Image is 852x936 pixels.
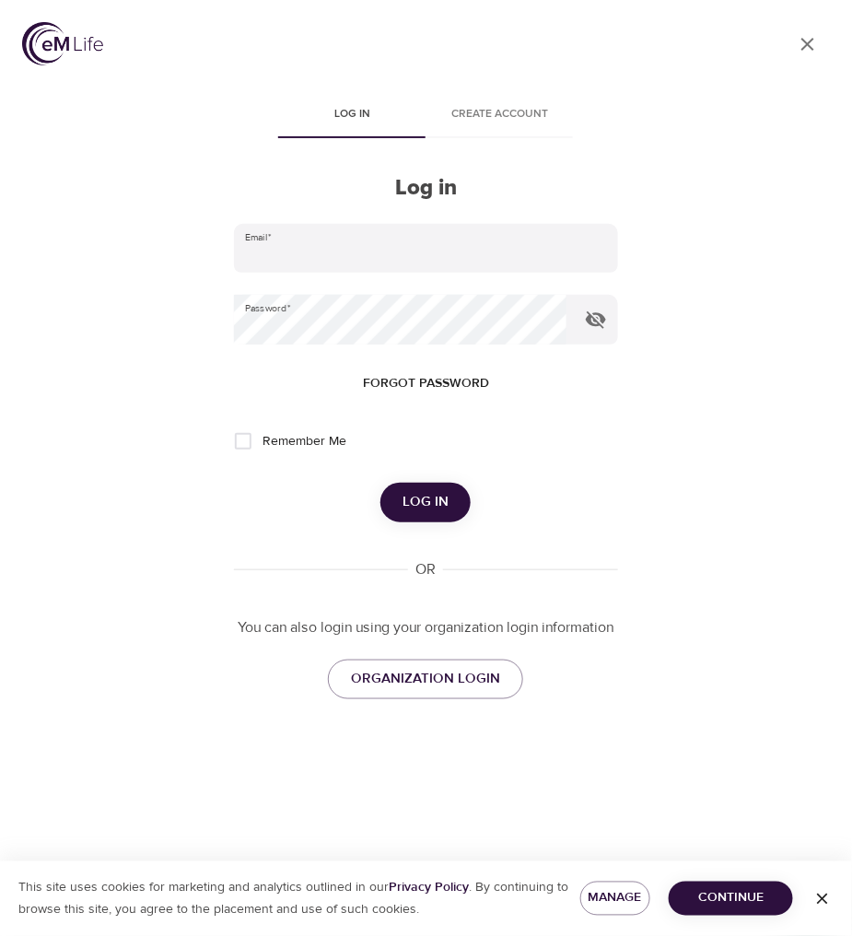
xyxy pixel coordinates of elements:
img: logo [22,22,103,65]
a: Privacy Policy [389,880,469,896]
button: Log in [380,483,471,521]
a: close [786,22,830,66]
span: Create account [437,105,562,124]
span: Log in [403,490,449,514]
span: Log in [289,105,414,124]
button: Manage [580,882,650,916]
button: Forgot password [356,367,496,401]
span: Remember Me [263,432,346,451]
span: ORGANIZATION LOGIN [351,667,500,691]
button: Continue [669,882,793,916]
span: Manage [595,887,636,910]
a: ORGANIZATION LOGIN [328,660,523,698]
span: Forgot password [363,372,489,395]
p: You can also login using your organization login information [234,617,617,638]
h2: Log in [234,175,617,202]
div: disabled tabs example [234,94,617,138]
div: OR [408,559,443,580]
span: Continue [683,887,778,910]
